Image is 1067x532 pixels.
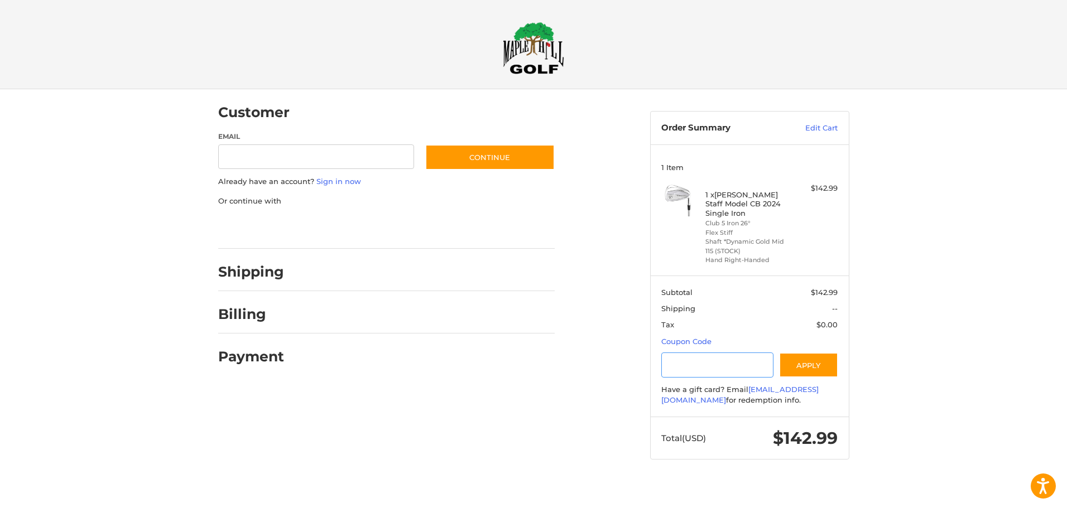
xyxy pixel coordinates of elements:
div: $142.99 [794,183,838,194]
img: Maple Hill Golf [503,22,564,74]
button: Apply [779,352,838,378]
h3: Order Summary [661,123,781,134]
li: Hand Right-Handed [705,255,791,265]
span: Subtotal [661,288,693,297]
li: Shaft *Dynamic Gold Mid 115 (STOCK) [705,237,791,255]
iframe: PayPal-paylater [309,217,393,238]
span: Total (USD) [661,433,706,443]
h4: 1 x [PERSON_NAME] Staff Model CB 2024 Single Iron [705,190,791,217]
p: Or continue with [218,196,555,207]
h2: Shipping [218,263,284,280]
h3: 1 Item [661,163,838,172]
li: Club 5 Iron 26° [705,219,791,228]
button: Continue [425,144,555,170]
span: $142.99 [811,288,838,297]
a: Coupon Code [661,337,712,346]
input: Gift Certificate or Coupon Code [661,352,773,378]
li: Flex Stiff [705,228,791,238]
span: Shipping [661,304,695,313]
span: Tax [661,320,674,329]
h2: Customer [218,104,290,121]
span: $0.00 [816,320,838,329]
div: Have a gift card? Email for redemption info. [661,384,838,406]
p: Already have an account? [218,176,555,187]
h2: Payment [218,348,284,365]
iframe: PayPal-venmo [403,217,487,238]
h2: Billing [218,306,283,323]
a: Sign in now [316,177,361,186]
span: $142.99 [773,428,838,448]
label: Email [218,132,415,142]
a: Edit Cart [781,123,838,134]
span: -- [832,304,838,313]
iframe: PayPal-paypal [214,217,298,238]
